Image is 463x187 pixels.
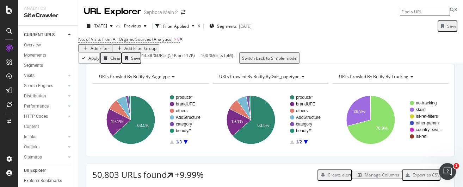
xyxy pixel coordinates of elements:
[231,119,243,124] text: 19.1%
[201,52,233,64] div: 100 % Visits ( 5M )
[24,167,73,174] a: Url Explorer
[219,73,300,79] span: URLs Crawled By Botify By gds_pagetype
[24,103,66,110] a: Performance
[239,23,252,29] div: [DATE]
[24,6,72,12] div: Analytics
[176,95,193,100] text: product/*
[93,23,107,29] span: 2025 Sep. 18th
[100,52,122,64] button: Clear
[174,36,176,42] span: >
[376,126,388,131] text: 70.9%
[99,73,170,79] span: URLs Crawled By Botify By pagetype
[110,55,121,61] div: Clear
[296,115,321,120] text: AddStructure
[24,52,46,59] div: Movements
[438,20,457,32] button: Save
[24,92,66,100] a: Distribution
[24,31,66,39] a: CURRENT URLS
[24,123,39,130] div: Content
[24,123,73,130] a: Content
[217,23,237,29] span: Segments
[24,154,66,161] a: Sitemaps
[24,62,73,69] a: Segments
[24,103,49,110] div: Performance
[365,172,399,178] div: Manage Columns
[92,169,167,181] span: 50,803 URLs found
[296,140,302,145] text: 1/2
[137,123,149,128] text: 63.5%
[24,41,73,49] a: Overview
[92,89,209,150] svg: A chart.
[131,55,141,61] div: Save
[176,115,200,120] text: AddStructure
[24,113,48,120] div: HTTP Codes
[296,109,308,114] text: others
[176,122,192,127] text: category
[24,12,72,20] div: SiteCrawler
[141,52,195,64] div: 43.38 % URLs ( 51K on 117K )
[124,45,156,51] div: Add Filter Group
[177,36,180,42] span: 0
[175,169,204,181] div: +9.99%
[121,20,149,32] button: Previous
[24,177,73,185] a: Explorer Bookmarks
[296,102,315,107] text: brandUFE
[176,102,195,107] text: brandUFE
[296,129,311,134] text: beauty/*
[338,71,443,82] h4: URLs Crawled By Botify By tracking
[24,72,35,79] div: Visits
[78,36,173,42] span: No. of Visits from All Organic Sources (Analytics)
[24,133,36,141] div: Inlinks
[296,122,312,127] text: category
[24,31,55,39] div: CURRENT URLS
[296,95,313,100] text: product/*
[317,169,352,181] button: Create alert
[24,133,66,141] a: Inlinks
[122,52,141,64] button: Save
[206,20,254,32] button: Segments[DATE]
[116,22,121,28] span: vs
[413,172,440,178] div: Export as CSV
[332,89,449,150] svg: A chart.
[439,163,456,180] iframe: Intercom live chat
[88,55,99,61] div: Apply
[98,71,203,82] h4: URLs Crawled By Botify By pagetype
[218,71,323,82] h4: URLs Crawled By Botify By gds_pagetype
[339,73,408,79] span: URLs Crawled By Botify By tracking
[24,62,43,69] div: Segments
[78,44,112,52] button: Add Filter
[176,129,191,134] text: beauty/*
[176,140,182,145] text: 1/3
[416,134,427,139] text: isf-ref
[24,154,42,161] div: Sitemaps
[24,92,46,100] div: Distribution
[181,10,185,15] div: arrow-right-arrow-left
[160,23,189,29] div: 1 Filter Applied
[402,169,440,181] button: Export as CSV
[416,128,442,133] text: country_swi…
[144,9,178,16] div: Sephora Main 2
[212,89,329,150] svg: A chart.
[24,177,62,185] div: Explorer Bookmarks
[416,121,439,126] text: other-param
[24,143,39,151] div: Outlinks
[352,171,402,179] button: Manage Columns
[24,82,53,90] div: Search Engines
[242,55,297,61] div: Switch back to Simple mode
[91,45,109,51] div: Add Filter
[84,20,116,32] button: [DATE]
[239,52,300,64] button: Switch back to Simple mode
[24,52,73,59] a: Movements
[24,113,66,120] a: HTTP Codes
[155,20,197,32] button: 1 Filter Applied
[112,44,159,52] button: Add Filter Group
[24,167,46,174] div: Url Explorer
[24,82,66,90] a: Search Engines
[257,123,269,128] text: 63.5%
[24,41,41,49] div: Overview
[24,143,66,151] a: Outlinks
[84,6,141,18] div: URL Explorer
